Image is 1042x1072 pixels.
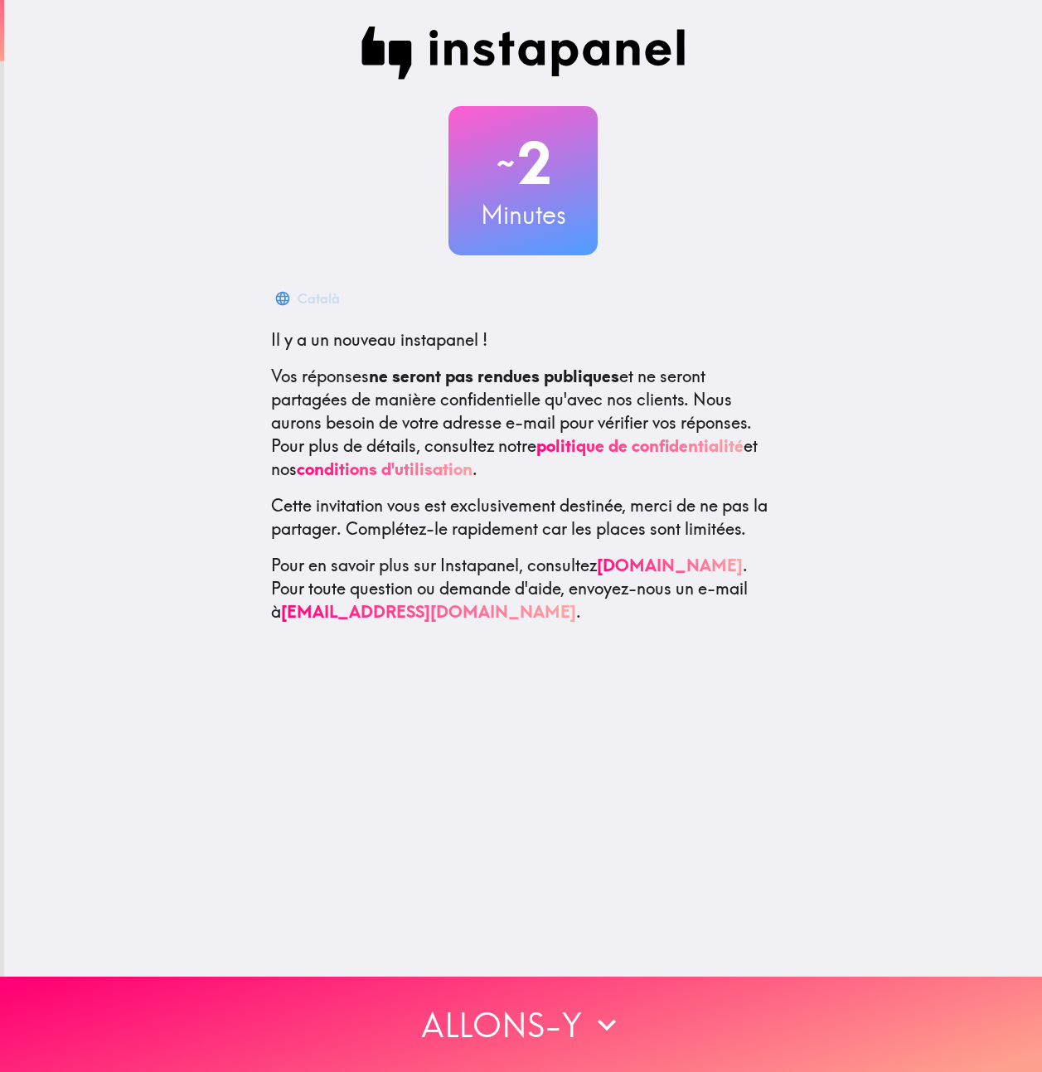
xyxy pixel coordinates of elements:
span: Il y a un nouveau instapanel ! [271,329,487,350]
p: Vos réponses et ne seront partagées de manière confidentielle qu'avec nos clients. Nous aurons be... [271,365,775,481]
h3: Minutes [448,197,598,232]
a: [EMAIL_ADDRESS][DOMAIN_NAME] [281,601,576,622]
span: ~ [494,138,517,188]
a: politique de confidentialité [536,435,744,456]
div: Català [298,287,340,310]
p: Cette invitation vous est exclusivement destinée, merci de ne pas la partager. Complétez-le rapid... [271,494,775,541]
a: conditions d'utilisation [297,458,473,479]
h2: 2 [448,129,598,197]
img: Instapanel [361,27,686,80]
a: [DOMAIN_NAME] [597,555,743,575]
b: ne seront pas rendues publiques [369,366,619,386]
p: Pour en savoir plus sur Instapanel, consultez . Pour toute question ou demande d'aide, envoyez-no... [271,554,775,623]
button: Català [271,282,347,315]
